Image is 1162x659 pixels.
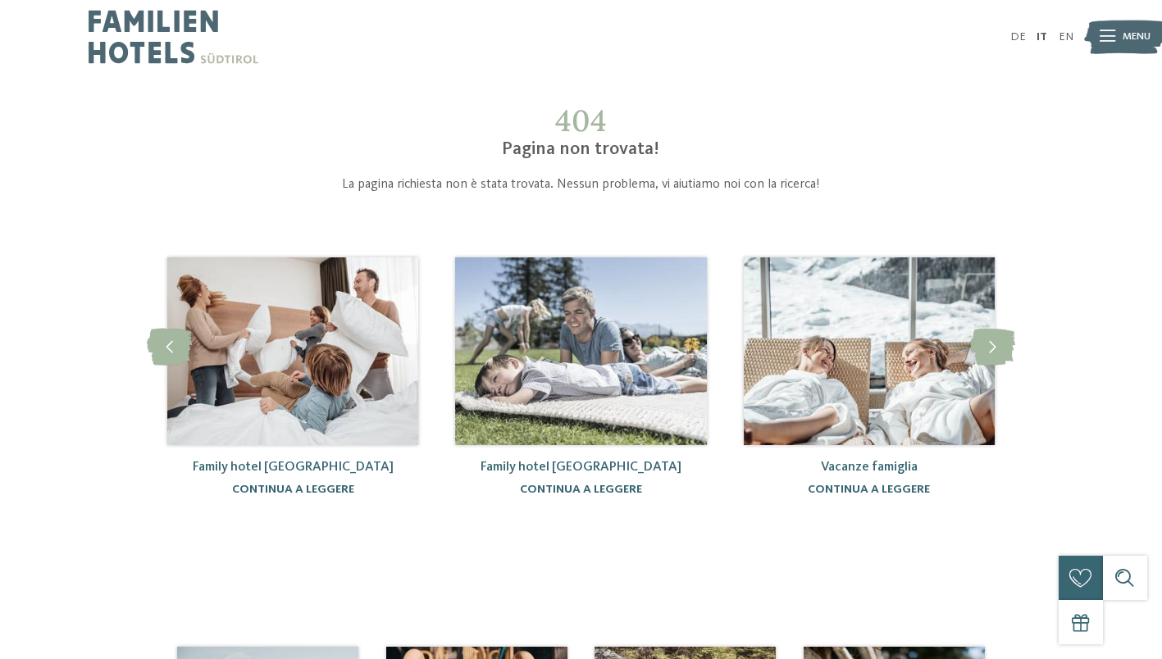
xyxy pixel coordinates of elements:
p: La pagina richiesta non è stata trovata. Nessun problema, vi aiutiamo noi con la ricerca! [230,175,932,194]
img: 404 [167,257,418,445]
a: Family hotel [GEOGRAPHIC_DATA] [193,461,394,474]
a: continua a leggere [232,484,354,495]
img: 404 [744,257,995,445]
span: 404 [555,102,607,139]
a: DE [1010,31,1026,43]
img: 404 [455,257,706,445]
a: Family hotel [GEOGRAPHIC_DATA] [481,461,681,474]
a: Vacanze famiglia [821,461,918,474]
a: continua a leggere [520,484,642,495]
span: Menu [1123,30,1151,44]
a: EN [1059,31,1073,43]
a: continua a leggere [808,484,930,495]
a: IT [1037,31,1047,43]
span: Pagina non trovata! [502,140,659,158]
